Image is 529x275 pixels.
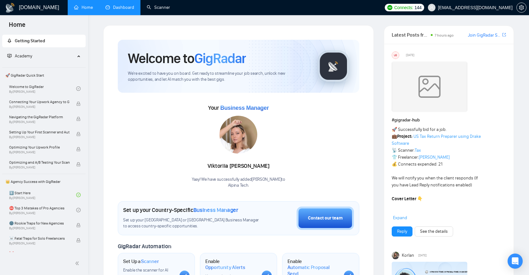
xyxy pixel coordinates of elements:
[9,144,70,150] span: Optimizing Your Upwork Profile
[502,32,506,37] span: export
[123,207,238,214] h1: Set up your Country-Specific
[387,5,392,10] img: upwork-logo.png
[9,105,70,109] span: By [PERSON_NAME]
[76,147,81,151] span: lock
[392,134,481,146] a: US Tax Return Preparer using Drake Software
[105,5,134,10] a: dashboardDashboard
[123,258,159,265] h1: Set Up a
[74,5,93,10] a: homeHome
[516,5,526,10] a: setting
[76,208,81,212] span: check-circle
[435,33,454,38] span: 7 hours ago
[76,117,81,121] span: lock
[394,4,413,11] span: Connects:
[392,252,399,259] img: Korlan
[9,129,70,135] span: Setting Up Your First Scanner and Auto-Bidder
[76,162,81,167] span: lock
[517,5,526,10] span: setting
[9,99,70,105] span: Connecting Your Upwork Agency to GigRadar
[220,105,269,111] span: Business Manager
[415,148,421,153] a: Tax
[9,242,70,245] span: By [PERSON_NAME]
[5,3,15,13] img: logo
[418,253,427,258] span: [DATE]
[192,177,285,189] div: Yaay! We have successfully added [PERSON_NAME] to
[76,223,81,227] span: lock
[123,217,262,229] span: Set up your [GEOGRAPHIC_DATA] or [GEOGRAPHIC_DATA] Business Manager to access country-specific op...
[7,54,12,58] span: fund-projection-screen
[76,193,81,197] span: check-circle
[502,32,506,38] a: export
[3,175,85,188] span: 👑 Agency Success with GigRadar
[219,116,257,154] img: 1686859828830-18.jpg
[393,215,407,220] span: Expand
[128,71,308,83] span: We're excited to have you on board. Get ready to streamline your job search, unlock new opportuni...
[392,31,429,39] span: Latest Posts from the GigRadar Community
[9,226,70,230] span: By [PERSON_NAME]
[406,52,414,58] span: [DATE]
[392,61,467,112] img: weqQh+iSagEgQAAAABJRU5ErkJggg==
[141,258,159,265] span: Scanner
[192,161,285,172] div: Viktoriia [PERSON_NAME]
[9,220,70,226] span: 🌚 Rookie Traps for New Agencies
[508,254,523,269] div: Open Intercom Messenger
[397,228,407,235] a: Reply
[516,3,526,13] button: setting
[392,196,423,202] strong: Cover Letter 👇
[147,5,170,10] a: searchScanner
[9,82,76,96] a: Welcome to GigRadarBy[PERSON_NAME]
[397,134,412,139] strong: Project:
[468,32,501,39] a: Join GigRadar Slack Community
[420,228,448,235] a: See the details
[392,52,399,59] div: US
[194,50,246,67] span: GigRadar
[297,207,354,230] button: Contact our team
[76,102,81,106] span: lock
[9,250,70,257] span: ❌ How to get banned on Upwork
[7,53,32,59] span: Academy
[76,86,81,91] span: check-circle
[415,226,453,237] button: See the details
[9,166,70,169] span: By [PERSON_NAME]
[414,4,421,11] span: 144
[318,50,349,82] img: gigradar-logo.png
[15,53,32,59] span: Academy
[192,183,285,189] p: Alpina Tech .
[75,260,81,266] span: double-left
[76,238,81,243] span: lock
[118,243,171,250] span: GigRadar Automation
[208,104,269,111] span: Your
[15,38,45,44] span: Getting Started
[3,69,85,82] span: 🚀 GigRadar Quick Start
[128,50,246,67] h1: Welcome to
[419,155,450,160] a: [PERSON_NAME]
[9,150,70,154] span: By [PERSON_NAME]
[205,258,257,271] h1: Enable
[4,20,31,33] span: Home
[9,120,70,124] span: By [PERSON_NAME]
[2,35,86,47] li: Getting Started
[76,132,81,136] span: lock
[193,207,238,214] span: Business Manager
[9,235,70,242] span: ☠️ Fatal Traps for Solo Freelancers
[9,159,70,166] span: Optimizing and A/B Testing Your Scanner for Better Results
[402,252,414,259] span: Korlan
[392,117,506,124] h1: # gigradar-hub
[9,203,76,217] a: ⛔ Top 3 Mistakes of Pro AgenciesBy[PERSON_NAME]
[9,188,76,202] a: 1️⃣ Start HereBy[PERSON_NAME]
[7,38,12,43] span: rocket
[9,135,70,139] span: By [PERSON_NAME]
[9,114,70,120] span: Navigating the GigRadar Platform
[429,5,434,10] span: user
[392,226,412,237] button: Reply
[308,215,343,222] div: Contact our team
[205,264,245,271] span: Opportunity Alerts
